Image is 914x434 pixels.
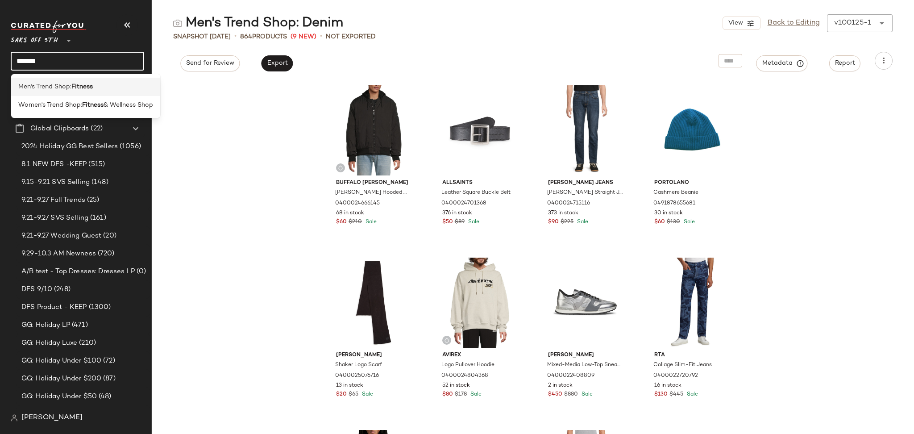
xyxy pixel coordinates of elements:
span: Sale [360,392,373,397]
span: [PERSON_NAME] Hooded Windbreaker Jacket [335,189,411,197]
img: svg%3e [338,165,343,171]
img: svg%3e [444,338,449,343]
span: $89 [455,218,465,226]
span: • [320,31,322,42]
span: & Wellness Shop [104,100,153,110]
button: Send for Review [180,55,240,71]
div: Products [240,32,287,42]
span: • [234,31,237,42]
img: cfy_white_logo.C9jOOHJF.svg [11,21,87,33]
span: (161) [88,213,106,223]
span: 52 in stock [442,382,470,390]
b: Fitness [71,82,93,92]
span: $65 [349,391,358,399]
span: 0400024666145 [335,200,380,208]
span: GG: Holiday Luxe [21,338,77,348]
span: $210 [349,218,362,226]
span: 0400024804368 [441,372,488,380]
img: 0400025076716_BLACK [329,258,419,348]
button: Report [829,55,860,71]
img: 0400024666145_BLACK [329,85,419,175]
img: 0491878655681_TEAL [647,85,737,175]
span: 864 [240,33,252,40]
span: Men's Trend Shop: [18,82,71,92]
span: [PERSON_NAME] Straight Jeans [547,189,623,197]
span: (515) [87,159,105,170]
span: Women's Trend Shop: [18,100,82,110]
span: (0) [135,267,146,277]
span: Avirex [442,351,518,359]
span: (148) [90,177,108,188]
span: Cashmere Beanie [653,189,698,197]
span: DFS 9/10 [21,284,52,295]
span: (22) [89,124,103,134]
span: 9.15-9.21 SVS Selling [21,177,90,188]
img: 0400024701368_BLACK [435,85,525,175]
span: Sale [364,219,377,225]
span: 2 in stock [548,382,573,390]
span: DFS Product - KEEP [21,302,87,313]
span: GG: Holiday Under $200 [21,374,101,384]
span: $80 [442,391,453,399]
span: Sale [575,219,588,225]
span: Portolano [654,179,730,187]
span: $450 [548,391,562,399]
button: Metadata [756,55,808,71]
span: 0400022720792 [653,372,698,380]
span: 30 in stock [654,209,683,217]
img: svg%3e [173,19,182,28]
span: Sale [469,392,482,397]
span: 0400025076716 [335,372,379,380]
span: Shaker Logo Scarf [335,361,382,369]
img: 0400022408809 [541,258,631,348]
a: Back to Editing [768,18,820,29]
span: $20 [336,391,347,399]
span: 9.29-10.3 AM Newness [21,249,96,259]
span: 376 in stock [442,209,472,217]
span: 13 in stock [336,382,363,390]
span: View [727,20,743,27]
span: 9.21-9.27 Fall Trends [21,195,85,205]
span: 9.21-9.27 SVS Selling [21,213,88,223]
span: Sale [466,219,479,225]
span: Metadata [762,59,802,67]
span: AllSaints [442,179,518,187]
span: $60 [654,218,665,226]
span: (720) [96,249,115,259]
span: Rta [654,351,730,359]
span: 0400022408809 [547,372,594,380]
img: 0400024804368_OATMEALHEATHER [435,258,525,348]
b: Fitness [82,100,104,110]
span: Collage Slim-Fit Jeans [653,361,712,369]
span: 0400024701368 [441,200,486,208]
span: $50 [442,218,453,226]
span: 68 in stock [336,209,364,217]
span: [PERSON_NAME] Jeans [548,179,623,187]
span: (87) [101,374,116,384]
span: (48) [97,392,112,402]
span: [PERSON_NAME] [21,413,83,423]
span: Global Clipboards [30,124,89,134]
span: GG: Holiday LP [21,320,70,330]
span: $60 [336,218,347,226]
span: Not Exported [326,32,376,42]
span: (210) [77,338,96,348]
span: GG: Holiday Under $100 [21,356,101,366]
span: Sale [580,392,593,397]
span: $90 [548,218,559,226]
div: Men's Trend Shop: Denim [173,14,343,32]
span: Export [266,60,287,67]
span: $130 [654,391,668,399]
span: Sale [682,219,695,225]
span: (248) [52,284,71,295]
span: 373 in stock [548,209,578,217]
span: $178 [455,391,467,399]
span: Leather Square Buckle Belt [441,189,511,197]
span: $225 [561,218,573,226]
span: (72) [101,356,115,366]
span: $445 [669,391,683,399]
span: 16 in stock [654,382,681,390]
span: Sale [685,392,698,397]
span: (20) [101,231,116,241]
span: 2024 Holiday GG Best Sellers [21,142,118,152]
